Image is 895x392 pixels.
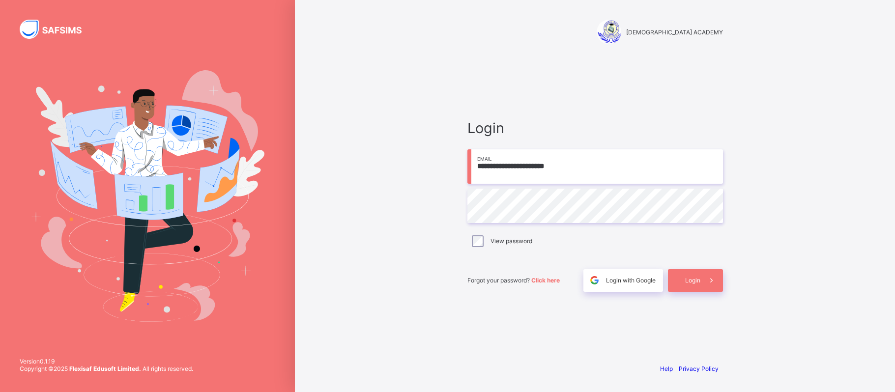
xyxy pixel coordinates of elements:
span: [DEMOGRAPHIC_DATA] ACADEMY [626,28,723,36]
label: View password [491,237,532,245]
img: SAFSIMS Logo [20,20,93,39]
span: Login with Google [606,277,656,284]
a: Privacy Policy [679,365,719,372]
span: Forgot your password? [467,277,560,284]
strong: Flexisaf Edusoft Limited. [69,365,141,372]
img: Hero Image [30,70,264,322]
a: Click here [531,277,560,284]
span: Version 0.1.19 [20,358,193,365]
span: Copyright © 2025 All rights reserved. [20,365,193,372]
img: google.396cfc9801f0270233282035f929180a.svg [589,275,600,286]
a: Help [660,365,673,372]
span: Login [685,277,700,284]
span: Login [467,119,723,137]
